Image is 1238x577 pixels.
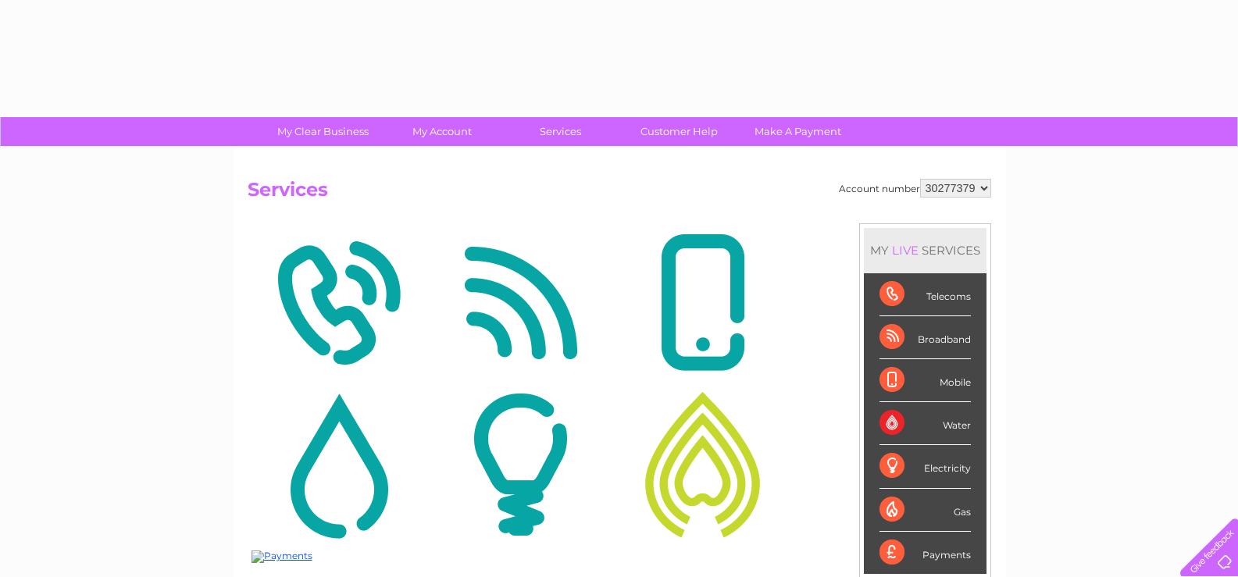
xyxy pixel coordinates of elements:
[252,550,312,563] img: Payments
[377,117,506,146] a: My Account
[879,402,971,445] div: Water
[879,445,971,488] div: Electricity
[879,273,971,316] div: Telecoms
[496,117,625,146] a: Services
[433,389,608,540] img: Electricity
[248,179,991,208] h2: Services
[615,389,790,540] img: Gas
[879,532,971,574] div: Payments
[252,227,426,379] img: Telecoms
[615,117,744,146] a: Customer Help
[615,227,790,379] img: Mobile
[879,489,971,532] div: Gas
[889,243,922,258] div: LIVE
[733,117,862,146] a: Make A Payment
[864,228,986,272] div: MY SERVICES
[252,389,426,540] img: Water
[879,316,971,359] div: Broadband
[259,117,387,146] a: My Clear Business
[433,227,608,379] img: Broadband
[879,359,971,402] div: Mobile
[839,179,991,198] div: Account number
